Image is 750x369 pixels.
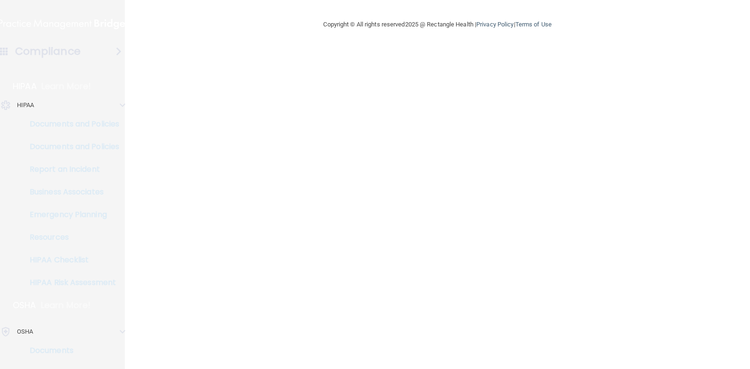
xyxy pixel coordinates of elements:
p: Resources [6,233,135,242]
p: Emergency Planning [6,210,135,219]
a: Terms of Use [515,21,552,28]
p: Learn More! [41,81,91,92]
p: HIPAA Checklist [6,255,135,265]
h4: Compliance [15,45,81,58]
p: Report an Incident [6,165,135,174]
p: Documents [6,346,135,355]
p: Documents and Policies [6,119,135,129]
p: Documents and Policies [6,142,135,151]
p: OSHA [13,300,36,311]
p: OSHA [17,326,33,337]
p: Learn More! [41,300,91,311]
div: Copyright © All rights reserved 2025 @ Rectangle Health | | [266,9,610,40]
p: Business Associates [6,187,135,197]
p: HIPAA Risk Assessment [6,278,135,287]
p: HIPAA [17,100,34,111]
a: Privacy Policy [476,21,514,28]
p: HIPAA [13,81,37,92]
